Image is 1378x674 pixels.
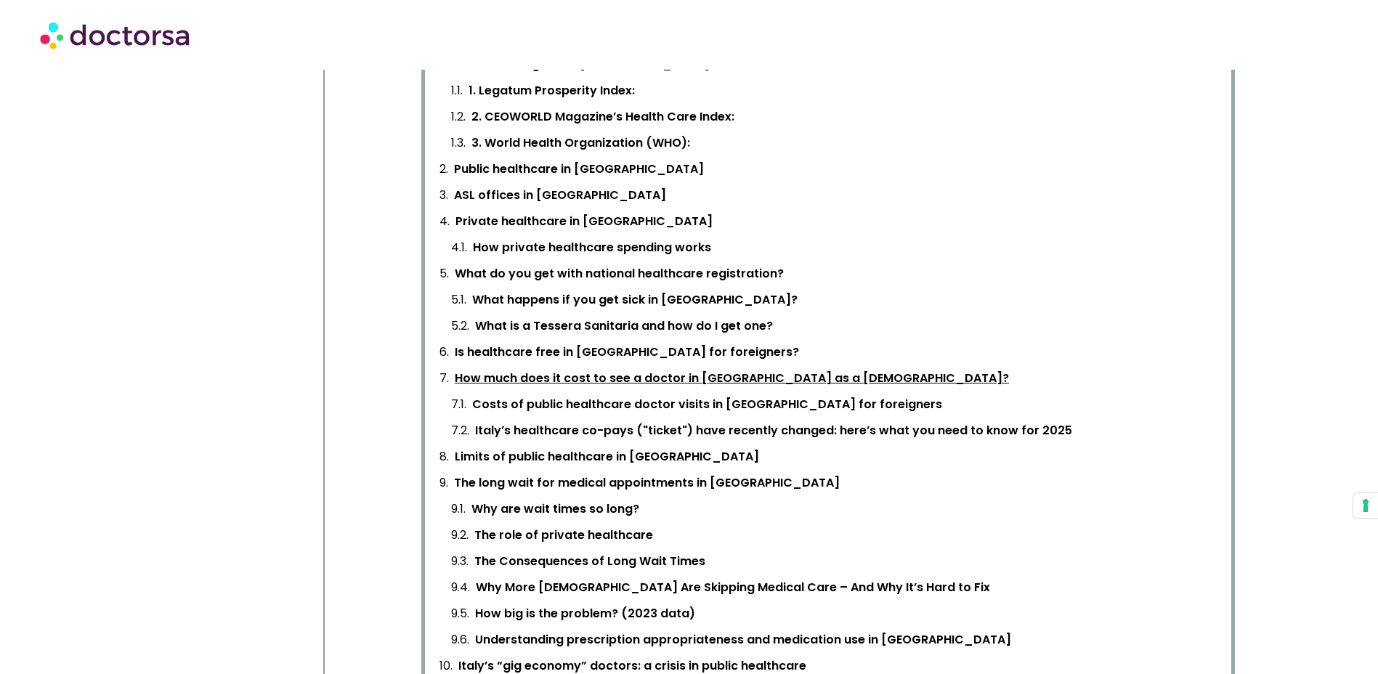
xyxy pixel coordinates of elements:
a: Limits of public healthcare in [GEOGRAPHIC_DATA] [455,447,759,467]
a: 1. Legatum Prosperity Index: [469,81,635,101]
a: What is a Tessera Sanitaria and how do I get one? [475,316,773,336]
a: How much does it cost to see a doctor in [GEOGRAPHIC_DATA] as a [DEMOGRAPHIC_DATA]? [455,368,1009,389]
a: Costs of public healthcare doctor visits in [GEOGRAPHIC_DATA] for foreigners [472,394,942,415]
a: What happens if you get sick in [GEOGRAPHIC_DATA]? [472,290,798,310]
a: What do you get with national healthcare registration? [455,264,784,284]
a: Italy’s healthcare co-pays ("ticket") have recently changed: here’s what you need to know for 2025 [475,421,1072,441]
a: Is healthcare free in [GEOGRAPHIC_DATA] for foreigners? [455,342,799,362]
a: Public healthcare in [GEOGRAPHIC_DATA] [454,159,704,179]
a: Why are wait times so long? [471,499,639,519]
a: The role of private healthcare [474,525,653,545]
a: How private healthcare spending works [473,237,711,258]
button: Your consent preferences for tracking technologies [1353,493,1378,518]
a: 2. CEOWORLD Magazine’s Health Care Index: [471,107,734,127]
a: The Consequences of Long Wait Times [474,551,705,572]
a: Understanding prescription appropriateness and medication use in [GEOGRAPHIC_DATA] [475,630,1011,650]
a: 3. World Health Organization (WHO): [471,133,690,153]
a: The long wait for medical appointments in [GEOGRAPHIC_DATA] [454,473,840,493]
a: How big is the problem? (2023 data) [475,604,695,624]
a: Private healthcare in [GEOGRAPHIC_DATA] [455,211,713,232]
a: ASL offices in [GEOGRAPHIC_DATA] [454,185,666,206]
a: Why More [DEMOGRAPHIC_DATA] Are Skipping Medical Care – And Why It’s Hard to Fix [476,577,990,598]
